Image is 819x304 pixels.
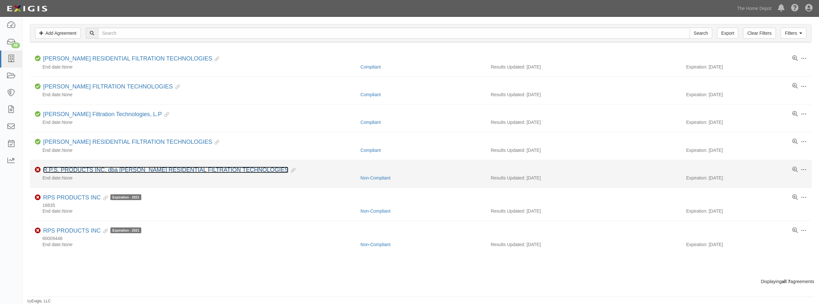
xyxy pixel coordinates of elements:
[686,147,807,153] div: Expiration: [DATE]
[734,2,775,15] a: The Home Depot
[35,28,81,39] a: Add Agreement
[360,148,381,153] a: Compliant
[43,139,212,145] a: [PERSON_NAME] RESIDENTIAL FILTRATION TECHNOLOGIES
[11,42,20,48] div: 49
[43,55,219,62] div: FREUDENBERG RESIDENTIAL FILTRATION TECHNOLOGIES
[62,92,72,97] em: None
[35,208,356,214] div: End date:
[101,229,108,234] i: Evidence Linked
[686,175,807,181] div: Expiration: [DATE]
[43,111,169,118] div: Freudenberg Filtration Technologies, L.P
[360,64,381,69] a: Compliant
[43,227,141,235] div: RPS PRODUCTS INC
[43,167,295,174] div: R.P.S. PRODUCTS INC, dba FREUDENBERG RESIDENTIAL FILTRATION TECHNOLOGIES
[101,196,108,200] i: Evidence Linked
[32,299,51,303] a: Exigis, LLC
[360,208,390,214] a: Non-Compliant
[743,28,776,39] a: Clear Filters
[5,3,49,14] img: logo-5460c22ac91f19d4615b14bd174203de0afe785f0fc80cf4dbbc73dc1793850b.png
[782,279,790,284] b: all 7
[35,139,41,145] i: Compliant
[43,139,219,146] div: FREUDENBERG RESIDENTIAL FILTRATION TECHNOLOGIES
[686,119,807,125] div: Expiration: [DATE]
[35,195,41,200] i: Non-Compliant
[360,92,381,97] a: Compliant
[35,119,356,125] div: End date:
[35,56,41,61] i: Compliant
[23,278,819,285] div: Displaying agreements
[43,167,288,173] a: R.P.S. PRODUCTS INC, dba [PERSON_NAME] RESIDENTIAL FILTRATION TECHNOLOGIES
[792,83,798,89] a: View results summary
[35,236,807,241] div: 60009446
[491,91,676,98] div: Results Updated: [DATE]
[690,28,712,39] input: Search
[491,147,676,153] div: Results Updated: [DATE]
[62,208,72,214] em: None
[491,241,676,248] div: Results Updated: [DATE]
[35,167,41,173] i: Non-Compliant
[792,111,798,117] a: View results summary
[360,175,390,180] a: Non-Compliant
[35,241,356,248] div: End date:
[686,64,807,70] div: Expiration: [DATE]
[27,299,51,304] small: by
[43,83,173,90] a: [PERSON_NAME] FILTRATION TECHNOLOGIES
[62,148,72,153] em: None
[686,241,807,248] div: Expiration: [DATE]
[35,91,356,98] div: End date:
[43,55,212,62] a: [PERSON_NAME] RESIDENTIAL FILTRATION TECHNOLOGIES
[43,111,162,117] a: [PERSON_NAME] Filtration Technologies, L.P
[98,28,690,39] input: Search
[43,194,101,201] a: RPS PRODUCTS INC
[62,175,72,180] em: None
[491,64,676,70] div: Results Updated: [DATE]
[43,194,141,201] div: RPS PRODUCTS INC
[360,120,381,125] a: Compliant
[686,91,807,98] div: Expiration: [DATE]
[792,167,798,173] a: View results summary
[110,227,141,233] span: Expiration - 2021
[491,208,676,214] div: Results Updated: [DATE]
[35,228,41,234] i: Non-Compliant
[360,242,390,247] a: Non-Compliant
[35,175,356,181] div: End date:
[35,203,807,208] div: 16835
[35,147,356,153] div: End date:
[212,57,219,61] i: Evidence Linked
[162,113,169,117] i: Evidence Linked
[792,56,798,61] a: View results summary
[491,175,676,181] div: Results Updated: [DATE]
[781,28,806,39] a: Filters
[791,5,799,12] i: Help Center - Complianz
[62,64,72,69] em: None
[35,84,41,89] i: Compliant
[792,139,798,145] a: View results summary
[43,83,180,90] div: FREUDENBERG FILTRATION TECHNOLOGIES
[288,168,295,173] i: Evidence Linked
[686,208,807,214] div: Expiration: [DATE]
[717,28,738,39] a: Export
[110,194,141,200] span: Expiration - 2021
[491,119,676,125] div: Results Updated: [DATE]
[43,227,101,234] a: RPS PRODUCTS INC
[35,64,356,70] div: End date:
[792,195,798,200] a: View results summary
[212,140,219,145] i: Evidence Linked
[173,85,180,89] i: Evidence Linked
[35,111,41,117] i: Compliant
[792,228,798,234] a: View results summary
[62,120,72,125] em: None
[62,242,72,247] em: None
